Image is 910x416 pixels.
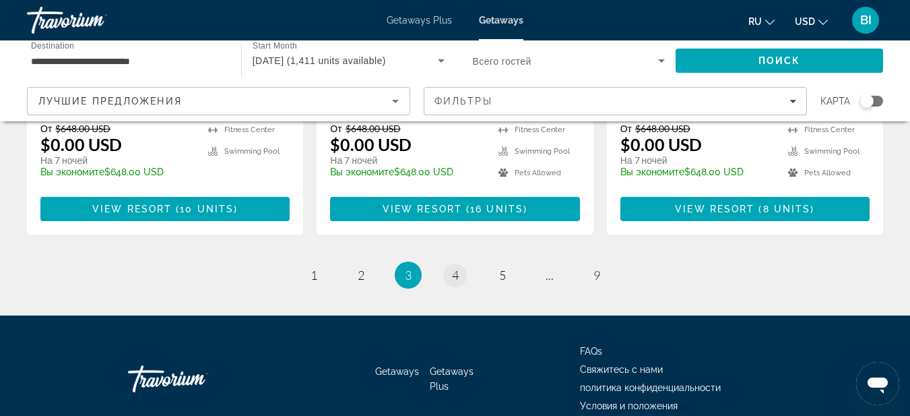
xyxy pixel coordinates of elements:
[754,204,814,214] span: ( )
[253,55,386,66] span: [DATE] (1,411 units available)
[580,346,602,357] a: FAQs
[748,11,775,31] button: Change language
[40,197,290,221] button: View Resort(10 units)
[473,56,531,67] span: Всего гостей
[224,125,275,134] span: Fitness Center
[593,268,600,283] span: 9
[635,123,690,134] span: $648.00 USD
[479,15,523,26] a: Getaways
[330,197,579,221] button: View Resort(16 units)
[40,154,195,167] p: На 7 ночей
[346,123,401,134] span: $648.00 USD
[580,400,678,411] a: Условия и положения
[620,167,775,177] p: $648.00 USD
[620,167,684,177] span: Вы экономите
[38,93,399,109] mat-select: Sort by
[795,16,815,27] span: USD
[358,268,364,283] span: 2
[580,382,721,393] a: политика конфиденциальности
[860,13,872,27] span: BI
[462,204,527,214] span: ( )
[620,154,775,167] p: На 7 ночей
[40,134,122,154] p: $0.00 USD
[763,204,811,214] span: 8 units
[40,123,52,134] span: От
[375,366,419,377] a: Getaways
[55,123,110,134] span: $648.00 USD
[620,134,702,154] p: $0.00 USD
[31,53,224,69] input: Select destination
[546,268,554,283] span: ...
[38,96,182,107] span: Лучшие предложения
[470,204,523,214] span: 16 units
[620,197,870,221] button: View Resort(8 units)
[405,268,412,283] span: 3
[330,167,484,177] p: $648.00 USD
[515,169,561,177] span: Pets Allowed
[758,55,801,66] span: Поиск
[434,96,492,107] span: Фильтры
[383,204,462,214] span: View Resort
[387,15,452,26] a: Getaways Plus
[311,268,317,283] span: 1
[31,41,74,50] span: Destination
[620,123,632,134] span: От
[452,268,459,283] span: 4
[253,42,297,51] span: Start Month
[330,154,484,167] p: На 7 ночей
[499,268,506,283] span: 5
[330,167,394,177] span: Вы экономите
[27,262,883,289] nav: Pagination
[424,87,807,115] button: Filters
[330,123,342,134] span: От
[27,3,162,38] a: Travorium
[676,49,883,73] button: Search
[795,11,828,31] button: Change currency
[580,364,663,375] a: Свяжитесь с нами
[40,167,104,177] span: Вы экономите
[180,204,234,214] span: 10 units
[804,125,855,134] span: Fitness Center
[515,125,565,134] span: Fitness Center
[856,362,899,405] iframe: Кнопка запуска окна обмена сообщениями
[430,366,474,392] a: Getaways Plus
[92,204,172,214] span: View Resort
[515,147,570,156] span: Swimming Pool
[172,204,238,214] span: ( )
[848,6,883,34] button: User Menu
[330,134,412,154] p: $0.00 USD
[748,16,762,27] span: ru
[820,92,850,111] span: карта
[804,147,859,156] span: Swimming Pool
[224,147,280,156] span: Swimming Pool
[675,204,754,214] span: View Resort
[128,359,263,399] a: Go Home
[804,169,851,177] span: Pets Allowed
[40,167,195,177] p: $648.00 USD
